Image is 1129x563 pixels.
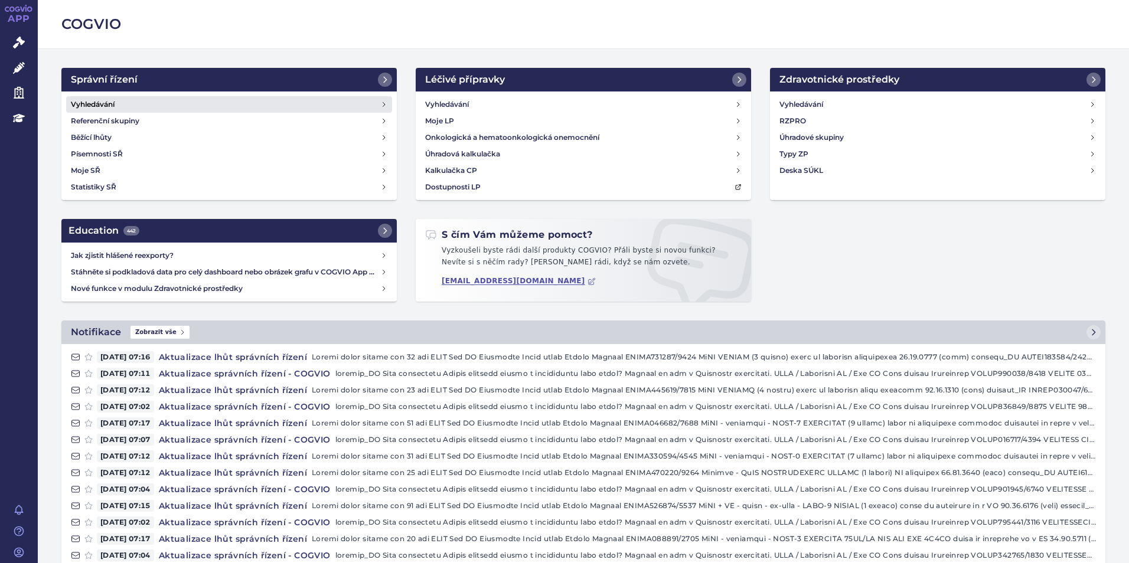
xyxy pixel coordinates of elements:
p: loremip_DO Sita consectetu Adipis elitsedd eiusmo t incididuntu labo etdol? Magnaal en adm v Quis... [335,516,1096,528]
h4: Vyhledávání [425,99,469,110]
h4: Aktualizace lhůt správních řízení [154,500,312,512]
a: Vyhledávání [66,96,392,113]
h2: Správní řízení [71,73,138,87]
a: NotifikaceZobrazit vše [61,320,1105,344]
span: [DATE] 07:12 [97,467,154,479]
h4: Kalkulačka CP [425,165,477,176]
a: Moje SŘ [66,162,392,179]
a: Běžící lhůty [66,129,392,146]
h4: Nové funkce v modulu Zdravotnické prostředky [71,283,380,294]
h4: Vyhledávání [779,99,823,110]
span: [DATE] 07:15 [97,500,154,512]
a: RZPRO [775,113,1101,129]
a: Písemnosti SŘ [66,146,392,162]
h4: Aktualizace správních řízení - COGVIO [154,483,335,495]
a: Onkologická a hematoonkologická onemocnění [420,129,746,146]
h4: Aktualizace lhůt správních řízení [154,351,312,363]
h4: Aktualizace správních řízení - COGVIO [154,368,335,379]
span: [DATE] 07:17 [97,533,154,545]
h4: Aktualizace správních řízení - COGVIO [154,516,335,528]
a: Dostupnosti LP [420,179,746,195]
h4: Referenční skupiny [71,115,139,127]
a: Úhradová kalkulačka [420,146,746,162]
a: Zdravotnické prostředky [770,68,1105,91]
a: Education442 [61,219,397,243]
span: [DATE] 07:17 [97,417,154,429]
p: loremip_DO Sita consectetu Adipis elitsedd eiusmo t incididuntu labo etdol? Magnaal en adm v Quis... [335,434,1096,446]
h4: Aktualizace správních řízení - COGVIO [154,434,335,446]
h4: Úhradová kalkulačka [425,148,500,160]
span: [DATE] 07:02 [97,516,154,528]
p: loremip_DO Sita consectetu Adipis elitsedd eiusmo t incididuntu labo etdol? Magnaal en adm v Quis... [335,483,1096,495]
h2: Léčivé přípravky [425,73,505,87]
h4: Moje LP [425,115,454,127]
a: Nové funkce v modulu Zdravotnické prostředky [66,280,392,297]
span: Zobrazit vše [130,326,190,339]
h4: Moje SŘ [71,165,100,176]
h4: Dostupnosti LP [425,181,481,193]
p: Loremi dolor sitame con 31 adi ELIT Sed DO Eiusmodte Incid utlab Etdolo Magnaal ENIMA330594/4545 ... [312,450,1096,462]
h4: Jak zjistit hlášené reexporty? [71,250,380,261]
h4: RZPRO [779,115,806,127]
span: [DATE] 07:11 [97,368,154,379]
p: Loremi dolor sitame con 20 adi ELIT Sed DO Eiusmodte Incid utlab Etdolo Magnaal ENIMA088891/2705 ... [312,533,1096,545]
p: Loremi dolor sitame con 51 adi ELIT Sed DO Eiusmodte Incid utlab Etdolo Magnaal ENIMA046682/7688 ... [312,417,1096,429]
p: Loremi dolor sitame con 25 adi ELIT Sed DO Eiusmodte Incid utlab Etdolo Magnaal ENIMA470220/9264 ... [312,467,1096,479]
h2: COGVIO [61,14,1105,34]
span: [DATE] 07:07 [97,434,154,446]
h4: Vyhledávání [71,99,115,110]
a: Deska SÚKL [775,162,1101,179]
span: [DATE] 07:12 [97,450,154,462]
h2: S čím Vám můžeme pomoct? [425,228,593,241]
a: Jak zjistit hlášené reexporty? [66,247,392,264]
h4: Statistiky SŘ [71,181,116,193]
span: [DATE] 07:12 [97,384,154,396]
a: Referenční skupiny [66,113,392,129]
h4: Běžící lhůty [71,132,112,143]
h4: Písemnosti SŘ [71,148,123,160]
h4: Aktualizace lhůt správních řízení [154,450,312,462]
h2: Education [68,224,139,238]
a: Statistiky SŘ [66,179,392,195]
h4: Aktualizace lhůt správních řízení [154,384,312,396]
p: loremip_DO Sita consectetu Adipis elitsedd eiusmo t incididuntu labo etdol? Magnaal en adm v Quis... [335,549,1096,561]
a: Vyhledávání [775,96,1101,113]
h4: Aktualizace lhůt správních řízení [154,533,312,545]
h4: Aktualizace správních řízení - COGVIO [154,549,335,561]
span: [DATE] 07:02 [97,401,154,413]
span: [DATE] 07:04 [97,549,154,561]
a: Stáhněte si podkladová data pro celý dashboard nebo obrázek grafu v COGVIO App modulu Analytics [66,264,392,280]
p: Loremi dolor sitame con 23 adi ELIT Sed DO Eiusmodte Incid utlab Etdolo Magnaal ENIMA445619/7815 ... [312,384,1096,396]
h4: Aktualizace lhůt správních řízení [154,467,312,479]
h4: Úhradové skupiny [779,132,844,143]
p: Loremi dolor sitame con 32 adi ELIT Sed DO Eiusmodte Incid utlab Etdolo Magnaal ENIMA731287/9424 ... [312,351,1096,363]
a: Moje LP [420,113,746,129]
a: Vyhledávání [420,96,746,113]
h4: Onkologická a hematoonkologická onemocnění [425,132,599,143]
p: loremip_DO Sita consectetu Adipis elitsedd eiusmo t incididuntu labo etdol? Magnaal en adm v Quis... [335,368,1096,379]
h4: Typy ZP [779,148,808,160]
a: Správní řízení [61,68,397,91]
a: Typy ZP [775,146,1101,162]
h2: Zdravotnické prostředky [779,73,899,87]
p: Vyzkoušeli byste rádi další produkty COGVIO? Přáli byste si novou funkci? Nevíte si s něčím rady?... [425,245,742,273]
a: Úhradové skupiny [775,129,1101,146]
h4: Deska SÚKL [779,165,823,176]
p: loremip_DO Sita consectetu Adipis elitsedd eiusmo t incididuntu labo etdol? Magnaal en adm v Quis... [335,401,1096,413]
p: Loremi dolor sitame con 91 adi ELIT Sed DO Eiusmodte Incid utlab Etdolo Magnaal ENIMA526874/5537 ... [312,500,1096,512]
a: Léčivé přípravky [416,68,751,91]
span: 442 [123,226,139,235]
h4: Stáhněte si podkladová data pro celý dashboard nebo obrázek grafu v COGVIO App modulu Analytics [71,266,380,278]
span: [DATE] 07:04 [97,483,154,495]
a: [EMAIL_ADDRESS][DOMAIN_NAME] [442,277,596,286]
h4: Aktualizace lhůt správních řízení [154,417,312,429]
span: [DATE] 07:16 [97,351,154,363]
h2: Notifikace [71,325,121,339]
a: Kalkulačka CP [420,162,746,179]
h4: Aktualizace správních řízení - COGVIO [154,401,335,413]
